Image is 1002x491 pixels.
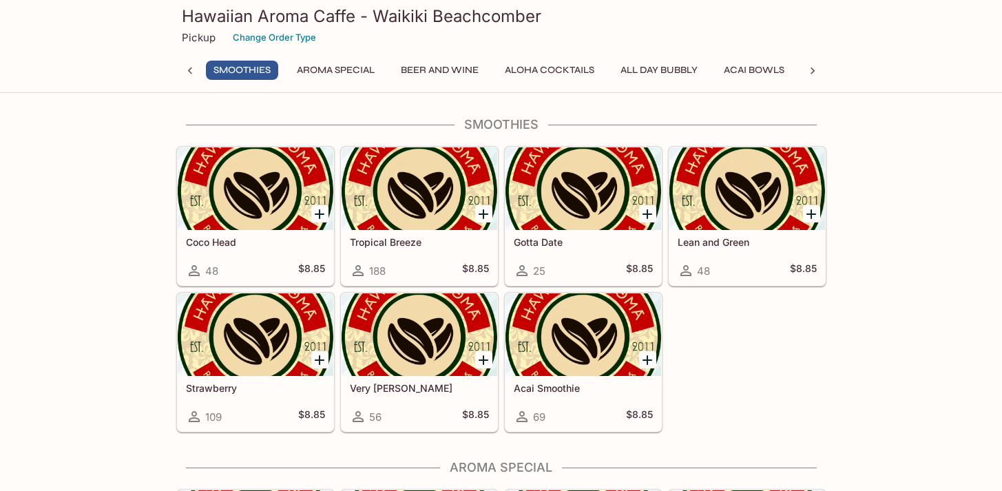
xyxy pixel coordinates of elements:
span: 109 [205,410,222,424]
h5: $8.85 [790,262,817,279]
button: Add Strawberry [311,351,328,368]
h5: Coco Head [186,236,325,248]
button: Add Very Berry [475,351,492,368]
p: Pickup [182,31,216,44]
a: Strawberry109$8.85 [177,293,334,432]
button: Add Gotta Date [639,205,656,222]
div: Strawberry [178,293,333,376]
a: Acai Smoothie69$8.85 [505,293,662,432]
h5: $8.85 [626,262,653,279]
div: Coco Head [178,147,333,230]
h4: Aroma Special [176,460,826,475]
h5: $8.85 [298,408,325,425]
button: Smoothies [206,61,278,80]
h5: $8.85 [462,262,489,279]
h5: Very [PERSON_NAME] [350,382,489,394]
span: 188 [369,264,386,278]
h5: Strawberry [186,382,325,394]
h5: Gotta Date [514,236,653,248]
button: Change Order Type [227,27,322,48]
h5: $8.85 [298,262,325,279]
button: Add Coco Head [311,205,328,222]
button: All Day Bubbly [613,61,705,80]
button: Aroma Special [289,61,382,80]
div: Gotta Date [505,147,661,230]
a: Coco Head48$8.85 [177,147,334,286]
button: Add Acai Smoothie [639,351,656,368]
div: Lean and Green [669,147,825,230]
span: 56 [369,410,382,424]
span: 69 [533,410,545,424]
h5: Tropical Breeze [350,236,489,248]
h5: Acai Smoothie [514,382,653,394]
span: 25 [533,264,545,278]
button: Beer and Wine [393,61,486,80]
h5: $8.85 [626,408,653,425]
h4: Smoothies [176,117,826,132]
div: Tropical Breeze [342,147,497,230]
a: Lean and Green48$8.85 [669,147,826,286]
button: Aloha Cocktails [497,61,602,80]
div: Very Berry [342,293,497,376]
button: Acai Bowls [716,61,792,80]
span: 48 [697,264,710,278]
a: Very [PERSON_NAME]56$8.85 [341,293,498,432]
div: Acai Smoothie [505,293,661,376]
h5: $8.85 [462,408,489,425]
h5: Lean and Green [678,236,817,248]
h3: Hawaiian Aroma Caffe - Waikiki Beachcomber [182,6,821,27]
span: 48 [205,264,218,278]
button: Add Tropical Breeze [475,205,492,222]
button: Add Lean and Green [803,205,820,222]
a: Gotta Date25$8.85 [505,147,662,286]
a: Tropical Breeze188$8.85 [341,147,498,286]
